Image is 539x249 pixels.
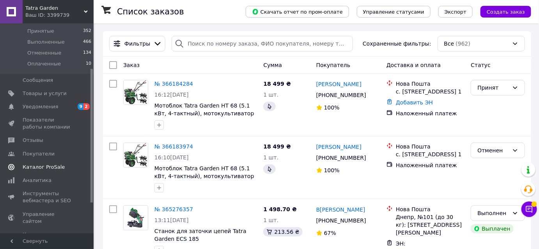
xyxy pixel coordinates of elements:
[23,90,67,97] span: Товары и услуги
[154,217,189,223] span: 13:11[DATE]
[23,177,51,184] span: Аналитика
[23,164,65,171] span: Каталог ProSale
[154,102,254,124] a: Мотоблок Tatra Garden HT 68 (5.1 кВт, 4-тактный), мотокультиватор бензиновый
[154,154,189,161] span: 16:10[DATE]
[316,62,351,68] span: Покупатель
[252,8,343,15] span: Скачать отчет по пром-оплате
[456,41,470,47] span: (962)
[324,167,340,173] span: 100%
[172,36,353,51] input: Поиск по номеру заказа, ФИО покупателя, номеру телефона, Email, номеру накладной
[263,206,297,212] span: 1 498.70 ₴
[480,6,531,18] button: Создать заказ
[23,150,55,157] span: Покупатели
[23,190,72,204] span: Инструменты вебмастера и SEO
[396,150,465,158] div: с. [STREET_ADDRESS] 1
[117,7,184,16] h1: Список заказов
[83,103,90,110] span: 2
[123,80,148,105] a: Фото товару
[263,154,278,161] span: 1 шт.
[123,143,148,168] a: Фото товару
[363,40,431,48] span: Сохраненные фильтры:
[396,205,465,213] div: Нова Пошта
[25,12,94,19] div: Ваш ID: 3399739
[27,49,61,57] span: Отмененные
[83,28,91,35] span: 352
[396,99,433,106] a: Добавить ЭН
[263,62,282,68] span: Сумма
[521,201,537,217] button: Чат с покупателем
[124,206,148,230] img: Фото товару
[396,143,465,150] div: Нова Пошта
[154,143,193,150] a: № 366183974
[23,117,72,131] span: Показатели работы компании
[396,109,465,117] div: Наложенный платеж
[357,6,431,18] button: Управление статусами
[23,231,72,245] span: Кошелек компании
[23,137,43,144] span: Отзывы
[27,60,61,67] span: Оплаченные
[315,90,368,101] div: [PHONE_NUMBER]
[315,152,368,163] div: [PHONE_NUMBER]
[23,103,58,110] span: Уведомления
[263,143,291,150] span: 18 499 ₴
[154,165,254,187] a: Мотоблок Tatra Garden HT 68 (5.1 кВт, 4-тактный), мотокультиватор бензиновый
[263,227,302,237] div: 213.56 ₴
[124,80,148,104] img: Фото товару
[324,104,340,111] span: 100%
[25,5,84,12] span: Tatra Garden
[477,83,509,92] div: Принят
[124,143,148,167] img: Фото товару
[27,28,54,35] span: Принятые
[23,77,53,84] span: Сообщения
[396,213,465,237] div: Днепр, №101 (до 30 кг): [STREET_ADDRESS][PERSON_NAME]
[471,62,491,68] span: Статус
[477,146,509,155] div: Отменен
[445,9,466,15] span: Экспорт
[396,88,465,95] div: с. [STREET_ADDRESS] 1
[487,9,525,15] span: Создать заказ
[263,92,278,98] span: 1 шт.
[396,80,465,88] div: Нова Пошта
[315,215,368,226] div: [PHONE_NUMBER]
[387,62,441,68] span: Доставка и оплата
[471,224,513,233] div: Выплачен
[154,81,193,87] a: № 366184284
[27,39,65,46] span: Выполненные
[86,60,91,67] span: 10
[154,228,246,242] a: Станок для заточки цепей Tatra Garden ECS 185
[363,9,424,15] span: Управление статусами
[124,40,150,48] span: Фильтры
[444,40,454,48] span: Все
[246,6,349,18] button: Скачать отчет по пром-оплате
[316,206,365,214] a: В[PERSON_NAME]
[438,6,473,18] button: Экспорт
[473,8,531,14] a: Создать заказ
[316,80,362,88] a: [PERSON_NAME]
[316,143,362,151] a: [PERSON_NAME]
[324,230,336,236] span: 67%
[263,217,278,223] span: 1 шт.
[154,206,193,212] a: № 365276357
[477,209,509,217] div: Выполнен
[83,49,91,57] span: 134
[263,81,291,87] span: 18 499 ₴
[123,205,148,230] a: Фото товару
[154,92,189,98] span: 16:12[DATE]
[396,161,465,169] div: Наложенный платеж
[123,62,140,68] span: Заказ
[23,211,72,225] span: Управление сайтом
[83,39,91,46] span: 466
[78,103,84,110] span: 9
